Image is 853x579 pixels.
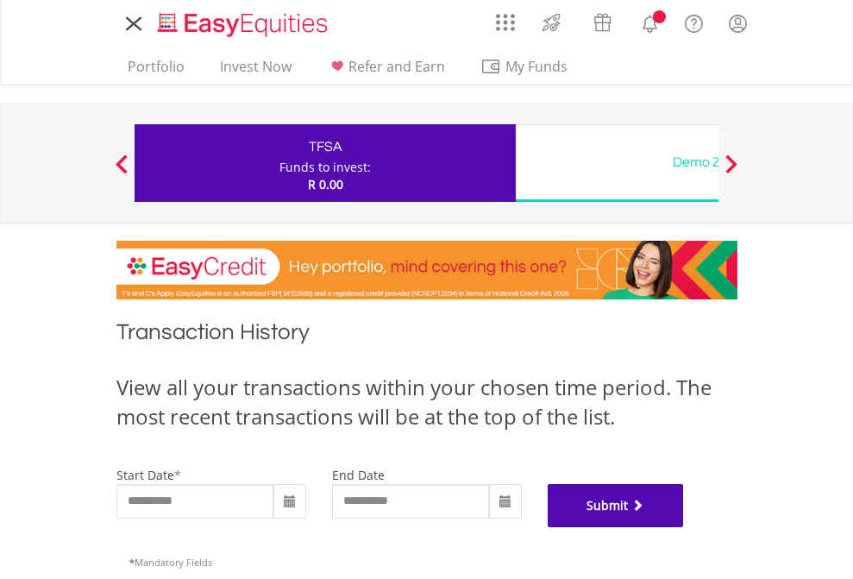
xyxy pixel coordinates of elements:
[145,135,505,159] div: TFSA
[279,159,371,176] div: Funds to invest:
[716,4,760,42] a: My Profile
[320,58,452,85] a: Refer and Earn
[116,373,737,432] div: View all your transactions within your chosen time period. The most recent transactions will be a...
[116,241,737,299] img: EasyCredit Promotion Banner
[480,55,593,78] span: My Funds
[151,4,335,39] a: Home page
[348,57,445,76] span: Refer and Earn
[121,58,191,85] a: Portfolio
[496,13,515,32] img: grid-menu-icon.svg
[537,9,566,36] img: thrive-v2.svg
[129,556,212,569] span: Mandatory Fields
[672,4,716,39] a: FAQ's and Support
[714,163,749,180] button: Next
[548,484,684,527] button: Submit
[588,9,617,36] img: vouchers-v2.svg
[577,4,628,36] a: Vouchers
[116,317,737,356] h1: Transaction History
[104,163,139,180] button: Previous
[213,58,298,85] a: Invest Now
[154,10,335,39] img: EasyEquities_Logo.png
[485,4,526,32] a: AppsGrid
[628,4,672,39] a: Notifications
[332,467,385,483] label: end date
[116,467,174,483] label: start date
[308,176,343,192] span: R 0.00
